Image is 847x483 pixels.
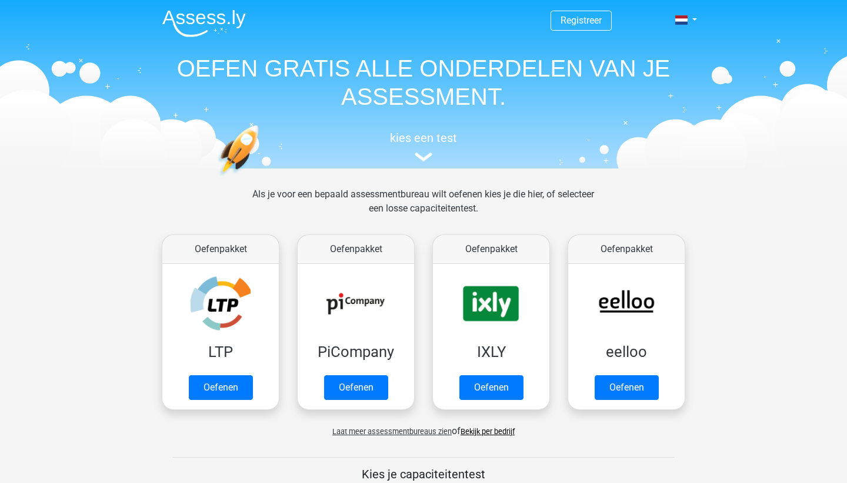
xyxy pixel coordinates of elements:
[595,375,659,400] a: Oefenen
[243,187,603,230] div: Als je voor een bepaald assessmentbureau wilt oefenen kies je die hier, of selecteer een losse ca...
[459,375,523,400] a: Oefenen
[153,415,694,438] div: of
[461,427,515,436] a: Bekijk per bedrijf
[561,15,602,26] a: Registreer
[153,131,694,145] h5: kies een test
[189,375,253,400] a: Oefenen
[172,467,675,481] h5: Kies je capaciteitentest
[218,125,304,231] img: oefenen
[324,375,388,400] a: Oefenen
[153,131,694,162] a: kies een test
[153,54,694,111] h1: OEFEN GRATIS ALLE ONDERDELEN VAN JE ASSESSMENT.
[332,427,452,436] span: Laat meer assessmentbureaus zien
[415,153,432,161] img: assessment
[162,9,246,37] img: Assessly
